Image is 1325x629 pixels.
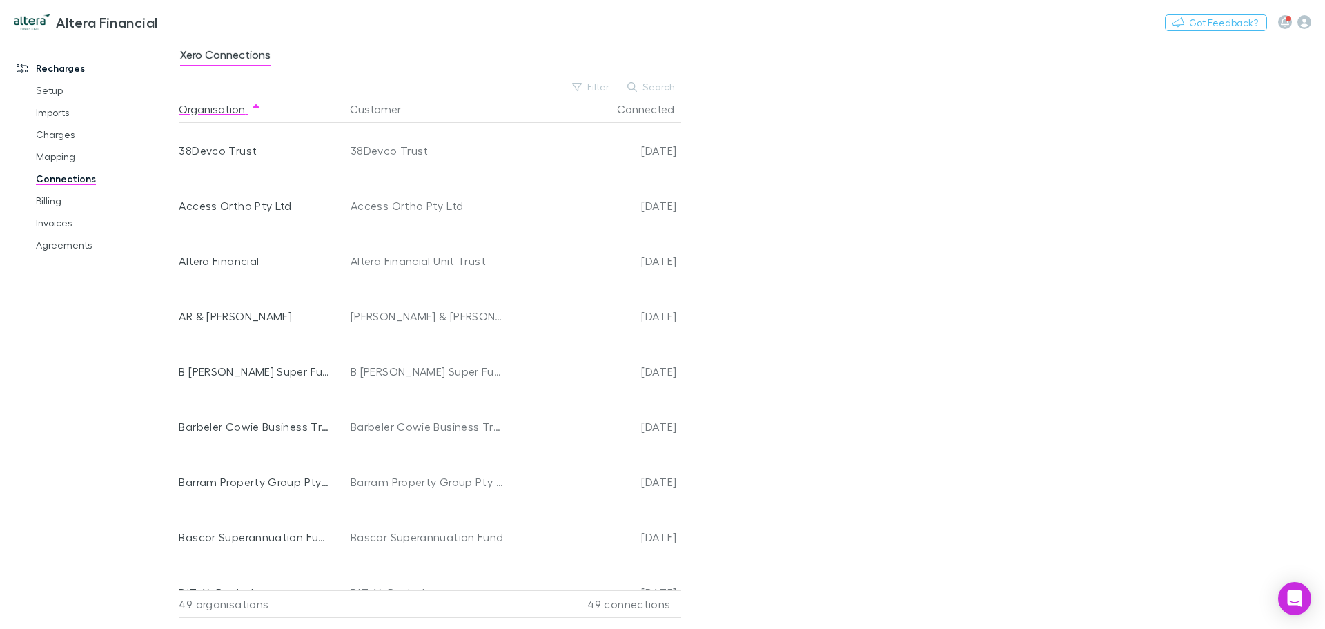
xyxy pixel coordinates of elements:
[511,399,676,454] div: [DATE]
[179,344,331,399] div: B [PERSON_NAME] Super Fund
[351,233,506,289] div: Altera Financial Unit Trust
[510,590,676,618] div: 49 connections
[179,233,331,289] div: Altera Financial
[179,123,331,178] div: 38Devco Trust
[1278,582,1311,615] div: Open Intercom Messenger
[3,57,186,79] a: Recharges
[56,14,157,30] h3: Altera Financial
[180,48,271,66] span: Xero Connections
[14,14,50,30] img: Altera Financial's Logo
[511,454,676,510] div: [DATE]
[511,178,676,233] div: [DATE]
[179,399,331,454] div: Barbeler Cowie Business Trust
[351,454,506,510] div: Barram Property Group Pty Ltd
[22,101,186,124] a: Imports
[351,399,506,454] div: Barbeler Cowie Business Trust
[179,565,331,620] div: BJT Air Pty Ltd
[351,289,506,344] div: [PERSON_NAME] & [PERSON_NAME]
[351,123,506,178] div: 38Devco Trust
[351,510,506,565] div: Bascor Superannuation Fund
[511,510,676,565] div: [DATE]
[22,124,186,146] a: Charges
[22,190,186,212] a: Billing
[179,178,331,233] div: Access Ortho Pty Ltd
[511,565,676,620] div: [DATE]
[511,233,676,289] div: [DATE]
[179,95,262,123] button: Organisation
[511,289,676,344] div: [DATE]
[179,289,331,344] div: AR & [PERSON_NAME]
[350,95,418,123] button: Customer
[351,565,506,620] div: BJT Air Pty Ltd
[22,146,186,168] a: Mapping
[179,590,344,618] div: 49 organisations
[511,123,676,178] div: [DATE]
[6,6,166,39] a: Altera Financial
[351,344,506,399] div: B [PERSON_NAME] Super Fund
[351,178,506,233] div: Access Ortho Pty Ltd
[179,454,331,510] div: Barram Property Group Pty Ltd
[617,95,691,123] button: Connected
[22,234,186,256] a: Agreements
[565,79,618,95] button: Filter
[22,168,186,190] a: Connections
[179,510,331,565] div: Bascor Superannuation Fund
[1165,14,1267,31] button: Got Feedback?
[22,212,186,234] a: Invoices
[511,344,676,399] div: [DATE]
[22,79,186,101] a: Setup
[620,79,683,95] button: Search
